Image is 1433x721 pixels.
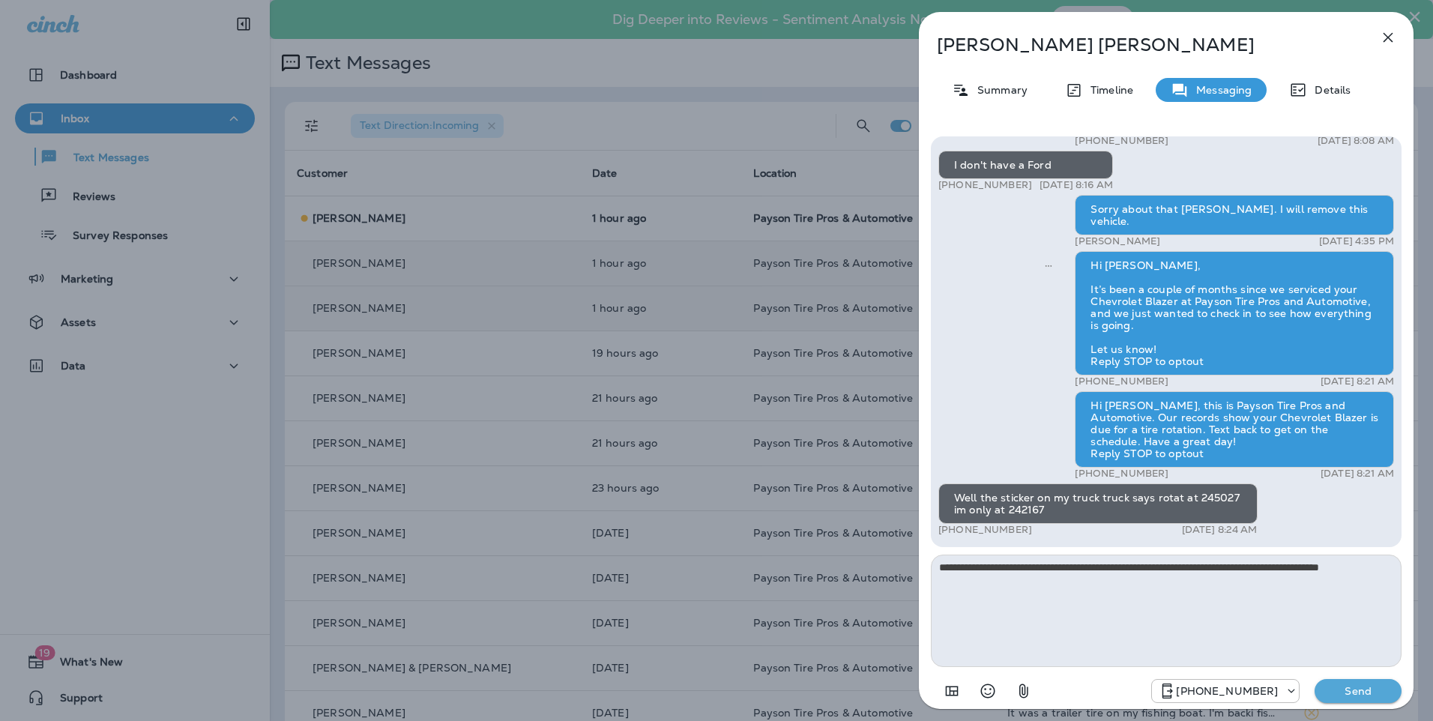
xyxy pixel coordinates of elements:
[1307,84,1351,96] p: Details
[937,676,967,706] button: Add in a premade template
[1075,251,1394,375] div: Hi [PERSON_NAME], It’s been a couple of months since we serviced your Chevrolet Blazer at Payson ...
[1075,375,1168,387] p: [PHONE_NUMBER]
[973,676,1003,706] button: Select an emoji
[1319,235,1394,247] p: [DATE] 4:35 PM
[1189,84,1252,96] p: Messaging
[1182,524,1258,536] p: [DATE] 8:24 AM
[1152,682,1299,700] div: +1 (928) 260-4498
[1318,135,1394,147] p: [DATE] 8:08 AM
[938,524,1032,536] p: [PHONE_NUMBER]
[1075,195,1394,235] div: Sorry about that [PERSON_NAME]. I will remove this vehicle.
[938,179,1032,191] p: [PHONE_NUMBER]
[1321,468,1394,480] p: [DATE] 8:21 AM
[1176,685,1278,697] p: [PHONE_NUMBER]
[1075,468,1168,480] p: [PHONE_NUMBER]
[1075,391,1394,468] div: Hi [PERSON_NAME], this is Payson Tire Pros and Automotive. Our records show your Chevrolet Blazer...
[1045,258,1052,271] span: Sent
[1315,679,1402,703] button: Send
[1321,375,1394,387] p: [DATE] 8:21 AM
[1075,135,1168,147] p: [PHONE_NUMBER]
[1075,235,1160,247] p: [PERSON_NAME]
[1327,684,1390,698] p: Send
[1040,179,1113,191] p: [DATE] 8:16 AM
[1083,84,1133,96] p: Timeline
[938,483,1258,524] div: Well the sticker on my truck truck says rotat at 245027 im only at 242167
[938,151,1113,179] div: I don't have a Ford
[970,84,1028,96] p: Summary
[937,34,1346,55] p: [PERSON_NAME] [PERSON_NAME]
